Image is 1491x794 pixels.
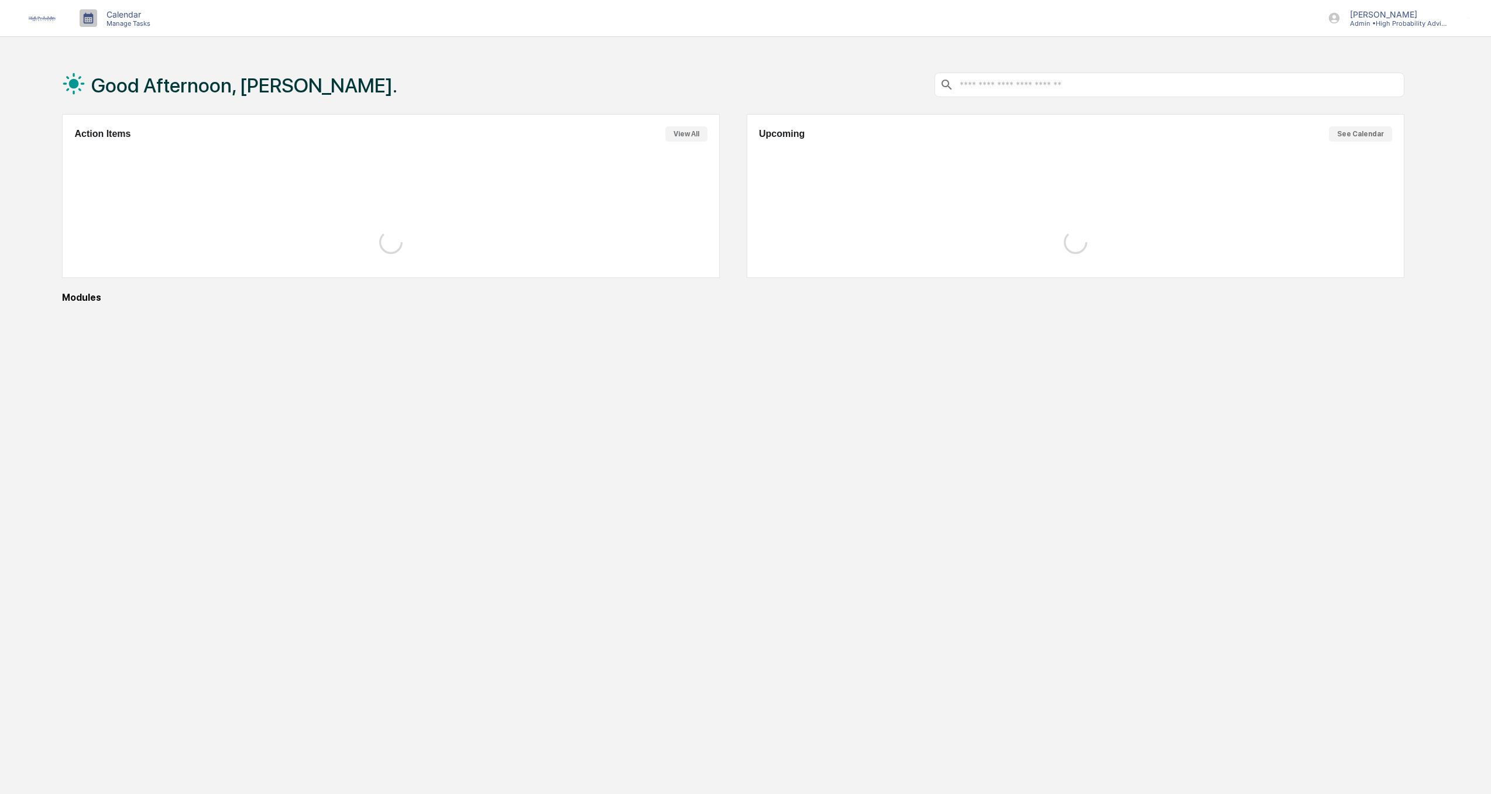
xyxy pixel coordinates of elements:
[1341,19,1449,28] p: Admin • High Probability Advisors, LLC
[97,9,156,19] p: Calendar
[1341,9,1449,19] p: [PERSON_NAME]
[97,19,156,28] p: Manage Tasks
[665,126,707,142] button: View All
[759,129,805,139] h2: Upcoming
[1329,126,1392,142] button: See Calendar
[62,292,1404,303] div: Modules
[91,74,397,97] h1: Good Afternoon, [PERSON_NAME].
[28,15,56,22] img: logo
[74,129,130,139] h2: Action Items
